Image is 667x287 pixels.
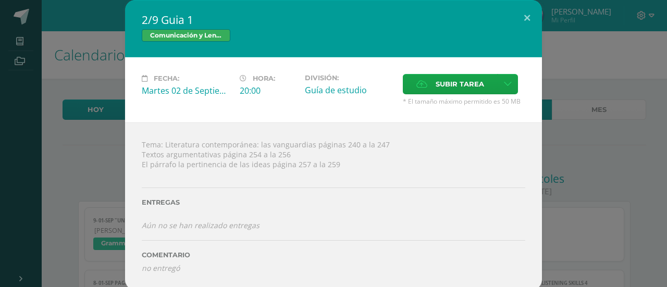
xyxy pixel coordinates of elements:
[142,198,525,206] label: Entregas
[142,263,180,273] i: no entregó
[240,85,297,96] div: 20:00
[403,97,525,106] span: * El tamaño máximo permitido es 50 MB
[142,251,525,259] label: Comentario
[142,85,231,96] div: Martes 02 de Septiembre
[154,74,179,82] span: Fecha:
[142,13,525,27] h2: 2/9 Guia 1
[436,74,484,94] span: Subir tarea
[305,74,394,82] label: División:
[305,84,394,96] div: Guía de estudio
[253,74,275,82] span: Hora:
[142,29,230,42] span: Comunicación y Lenguaje
[142,220,260,230] i: Aún no se han realizado entregas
